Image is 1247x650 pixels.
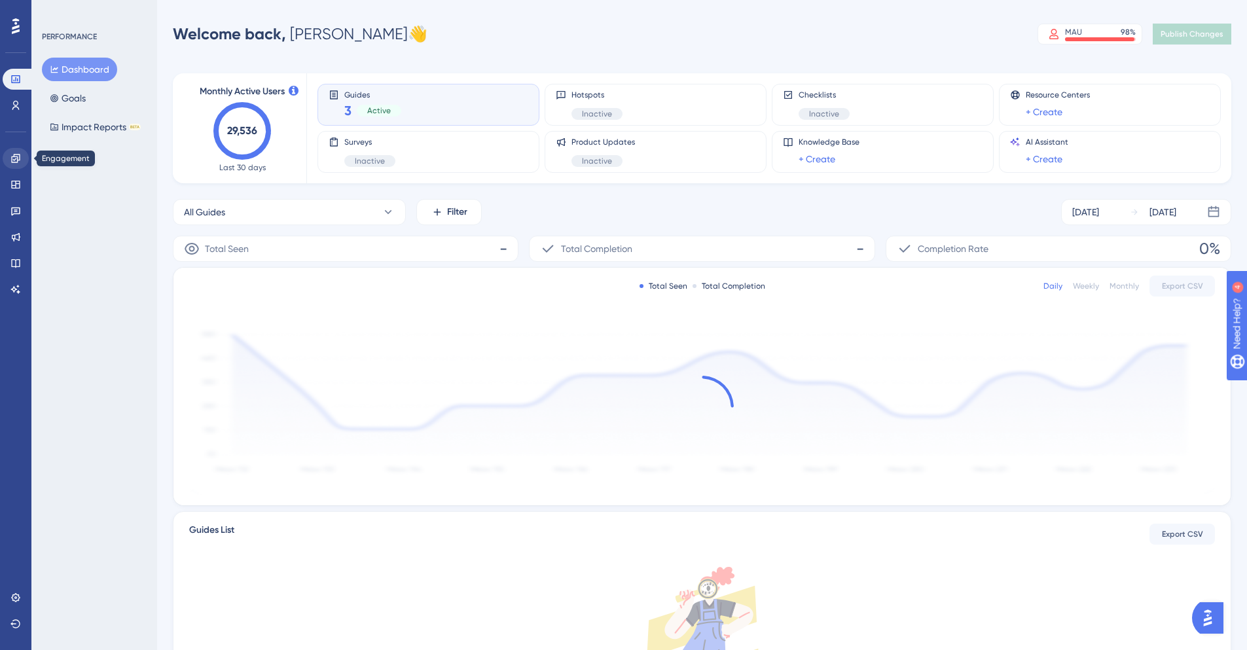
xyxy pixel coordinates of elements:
[799,90,850,100] span: Checklists
[1153,24,1231,45] button: Publish Changes
[918,241,988,257] span: Completion Rate
[227,124,257,137] text: 29,536
[799,137,859,147] span: Knowledge Base
[205,241,249,257] span: Total Seen
[1026,90,1090,100] span: Resource Centers
[1121,27,1136,37] div: 98 %
[1026,104,1062,120] a: + Create
[571,137,635,147] span: Product Updates
[344,90,401,99] span: Guides
[173,24,427,45] div: [PERSON_NAME] 👋
[799,151,835,167] a: + Create
[173,199,406,225] button: All Guides
[173,24,286,43] span: Welcome back,
[1065,27,1082,37] div: MAU
[1043,281,1062,291] div: Daily
[91,7,95,17] div: 4
[582,156,612,166] span: Inactive
[1026,137,1068,147] span: AI Assistant
[367,105,391,116] span: Active
[184,204,225,220] span: All Guides
[42,58,117,81] button: Dashboard
[640,281,687,291] div: Total Seen
[1149,204,1176,220] div: [DATE]
[416,199,482,225] button: Filter
[571,90,623,100] span: Hotspots
[129,124,141,130] div: BETA
[693,281,765,291] div: Total Completion
[344,101,352,120] span: 3
[1192,598,1231,638] iframe: UserGuiding AI Assistant Launcher
[1161,29,1223,39] span: Publish Changes
[447,204,467,220] span: Filter
[582,109,612,119] span: Inactive
[42,31,97,42] div: PERFORMANCE
[499,238,507,259] span: -
[856,238,864,259] span: -
[1026,151,1062,167] a: + Create
[344,137,395,147] span: Surveys
[1162,529,1203,539] span: Export CSV
[1149,524,1215,545] button: Export CSV
[200,84,285,99] span: Monthly Active Users
[809,109,839,119] span: Inactive
[1199,238,1220,259] span: 0%
[189,522,234,546] span: Guides List
[1110,281,1139,291] div: Monthly
[561,241,632,257] span: Total Completion
[219,162,266,173] span: Last 30 days
[42,115,149,139] button: Impact ReportsBETA
[1073,281,1099,291] div: Weekly
[355,156,385,166] span: Inactive
[1162,281,1203,291] span: Export CSV
[1149,276,1215,297] button: Export CSV
[1072,204,1099,220] div: [DATE]
[31,3,82,19] span: Need Help?
[42,86,94,110] button: Goals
